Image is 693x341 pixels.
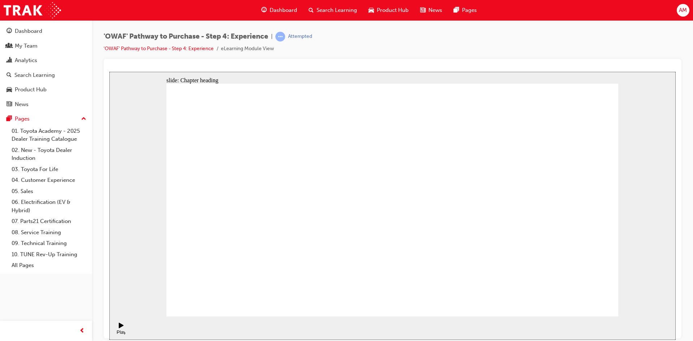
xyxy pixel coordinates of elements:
[261,6,267,15] span: guage-icon
[377,6,409,14] span: Product Hub
[271,32,273,41] span: |
[9,145,89,164] a: 02. New - Toyota Dealer Induction
[15,42,38,50] div: My Team
[428,6,442,14] span: News
[9,175,89,186] a: 04. Customer Experience
[79,327,85,336] span: prev-icon
[6,43,12,49] span: people-icon
[420,6,426,15] span: news-icon
[454,6,459,15] span: pages-icon
[221,45,274,53] li: eLearning Module View
[256,3,303,18] a: guage-iconDashboard
[6,87,12,93] span: car-icon
[81,114,86,124] span: up-icon
[3,39,89,53] a: My Team
[9,227,89,238] a: 08. Service Training
[9,238,89,249] a: 09. Technical Training
[4,250,16,263] button: Play (Ctrl+Alt+P)
[369,6,374,15] span: car-icon
[303,3,363,18] a: search-iconSearch Learning
[317,6,357,14] span: Search Learning
[9,126,89,145] a: 01. Toyota Academy - 2025 Dealer Training Catalogue
[270,6,297,14] span: Dashboard
[104,45,214,52] a: 'OWAF' Pathway to Purchase - Step 4: Experience
[414,3,448,18] a: news-iconNews
[4,2,61,18] img: Trak
[363,3,414,18] a: car-iconProduct Hub
[4,245,16,268] div: playback controls
[6,72,12,79] span: search-icon
[3,112,89,126] button: Pages
[14,71,55,79] div: Search Learning
[6,116,12,122] span: pages-icon
[288,33,312,40] div: Attempted
[15,86,47,94] div: Product Hub
[6,101,12,108] span: news-icon
[6,28,12,35] span: guage-icon
[9,216,89,227] a: 07. Parts21 Certification
[3,69,89,82] a: Search Learning
[9,249,89,260] a: 10. TUNE Rev-Up Training
[275,32,285,41] span: learningRecordVerb_ATTEMPT-icon
[3,23,89,112] button: DashboardMy TeamAnalyticsSearch LearningProduct HubNews
[679,6,687,14] span: AM
[9,197,89,216] a: 06. Electrification (EV & Hybrid)
[15,100,29,109] div: News
[104,32,268,41] span: 'OWAF' Pathway to Purchase - Step 4: Experience
[9,164,89,175] a: 03. Toyota For Life
[15,56,37,65] div: Analytics
[448,3,483,18] a: pages-iconPages
[3,25,89,38] a: Dashboard
[309,6,314,15] span: search-icon
[677,4,689,17] button: AM
[9,260,89,271] a: All Pages
[9,186,89,197] a: 05. Sales
[462,6,477,14] span: Pages
[3,83,89,96] a: Product Hub
[6,57,12,64] span: chart-icon
[15,115,30,123] div: Pages
[3,98,89,111] a: News
[15,27,42,35] div: Dashboard
[3,54,89,67] a: Analytics
[6,258,18,268] div: Play (Ctrl+Alt+P)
